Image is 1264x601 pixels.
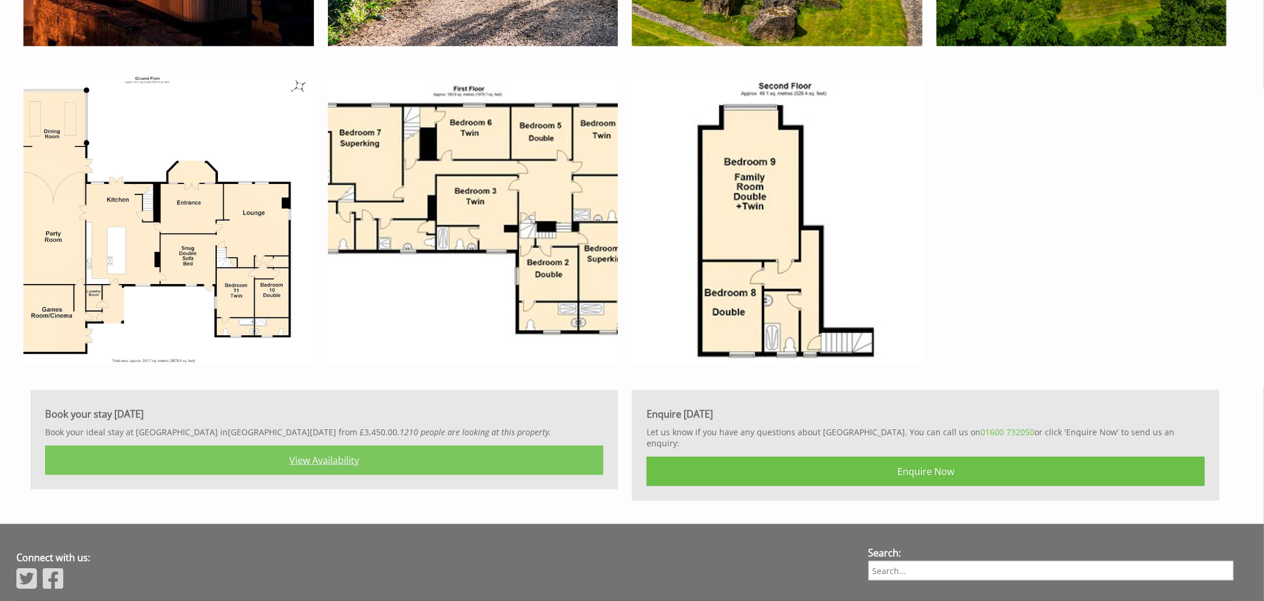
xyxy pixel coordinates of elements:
p: Book your ideal stay at [GEOGRAPHIC_DATA] in [DATE] from £3,450.00. [45,426,603,438]
i: 1210 people are looking at this property. [399,426,551,438]
h3: Book your stay [DATE] [45,408,603,421]
h3: Search: [869,547,1234,559]
input: Search... [869,561,1234,580]
a: Enquire Now [647,457,1205,486]
h3: Connect with us: [16,551,844,564]
a: [GEOGRAPHIC_DATA] [228,426,310,438]
h3: Enquire [DATE] [647,408,1205,421]
a: View Availability [45,446,603,475]
img: Ist Floor Plan for Monnow Valley Studios self catering holiday accommodation Monmouthshire www.bh... [328,73,619,364]
img: Twitter [16,567,37,590]
img: Facebook [43,567,63,590]
img: Ground Floor Plan for Monnow Valley Studios self catering holiday accommodation Monmouthshire www... [23,73,314,364]
a: 01600 732050 [981,426,1034,438]
p: Let us know if you have any questions about [GEOGRAPHIC_DATA]. You can call us on or click 'Enqui... [647,426,1205,449]
img: 2nd Floor Plan for Monnow Valley Studios self catering holiday accommodation Monmouthshire www.bh... [632,73,923,364]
